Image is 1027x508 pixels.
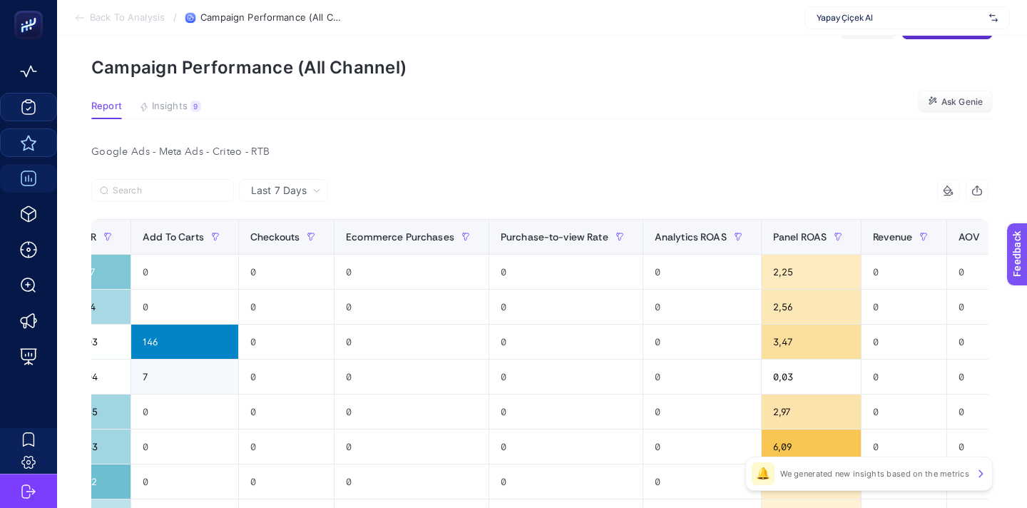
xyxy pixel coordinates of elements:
[762,430,861,464] div: 6,09
[239,395,334,429] div: 0
[66,464,131,499] div: 3,62
[200,12,343,24] span: Campaign Performance (All Channel)
[239,360,334,394] div: 0
[873,231,912,243] span: Revenue
[762,360,861,394] div: 0,03
[862,430,946,464] div: 0
[489,464,643,499] div: 0
[113,186,225,196] input: Search
[643,360,761,394] div: 0
[251,183,307,198] span: Last 7 Days
[131,290,238,324] div: 0
[947,325,1014,359] div: 0
[655,231,727,243] span: Analytics ROAS
[131,430,238,464] div: 0
[489,430,643,464] div: 0
[66,325,131,359] div: 0,03
[334,290,489,324] div: 0
[862,255,946,289] div: 0
[762,290,861,324] div: 2,56
[131,395,238,429] div: 0
[66,290,131,324] div: 2,14
[152,101,188,112] span: Insights
[947,430,1014,464] div: 0
[131,360,238,394] div: 7
[173,11,177,23] span: /
[862,290,946,324] div: 0
[780,468,969,479] p: We generated new insights based on the metrics
[334,395,489,429] div: 0
[239,290,334,324] div: 0
[773,231,827,243] span: Panel ROAS
[190,101,201,112] div: 9
[239,325,334,359] div: 0
[489,325,643,359] div: 0
[762,325,861,359] div: 3,47
[947,395,1014,429] div: 0
[334,430,489,464] div: 0
[643,325,761,359] div: 0
[643,395,761,429] div: 0
[250,231,300,243] span: Checkouts
[489,290,643,324] div: 0
[862,325,946,359] div: 0
[334,255,489,289] div: 0
[66,395,131,429] div: 2,35
[762,395,861,429] div: 2,97
[762,255,861,289] div: 2,25
[66,360,131,394] div: 0,04
[752,462,775,485] div: 🔔
[862,360,946,394] div: 0
[131,325,238,359] div: 146
[643,464,761,499] div: 0
[941,96,983,108] span: Ask Genie
[947,360,1014,394] div: 0
[91,101,122,112] span: Report
[959,231,980,243] span: AOV
[91,57,993,78] p: Campaign Performance (All Channel)
[334,325,489,359] div: 0
[643,255,761,289] div: 0
[817,12,983,24] span: Yapay Çiçek Al
[643,290,761,324] div: 0
[489,395,643,429] div: 0
[918,91,993,113] button: Ask Genie
[131,464,238,499] div: 0
[90,12,165,24] span: Back To Analysis
[239,430,334,464] div: 0
[131,255,238,289] div: 0
[947,290,1014,324] div: 0
[501,231,608,243] span: Purchase-to-view Rate
[489,255,643,289] div: 0
[334,360,489,394] div: 0
[862,395,946,429] div: 0
[989,11,998,25] img: svg%3e
[66,430,131,464] div: 2,33
[239,464,334,499] div: 0
[80,142,1000,162] div: Google Ads - Meta Ads - Criteo - RTB
[346,231,454,243] span: Ecommerce Purchases
[489,360,643,394] div: 0
[643,430,761,464] div: 0
[947,255,1014,289] div: 0
[143,231,204,243] span: Add To Carts
[239,255,334,289] div: 0
[66,255,131,289] div: 3,17
[9,4,54,16] span: Feedback
[334,464,489,499] div: 0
